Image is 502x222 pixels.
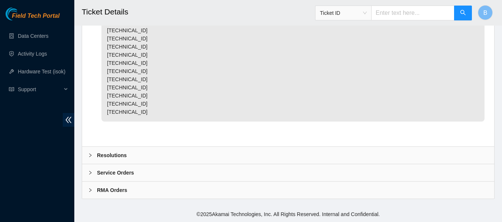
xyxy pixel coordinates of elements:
[6,13,59,23] a: Akamai TechnologiesField Tech Portal
[371,6,454,20] input: Enter text here...
[63,113,74,127] span: double-left
[82,182,494,199] div: RMA Orders
[18,51,47,57] a: Activity Logs
[12,13,59,20] span: Field Tech Portal
[88,153,93,158] span: right
[6,7,38,20] img: Akamai Technologies
[82,147,494,164] div: Resolutions
[18,82,62,97] span: Support
[18,33,48,39] a: Data Centers
[478,5,493,20] button: B
[88,188,93,192] span: right
[9,87,14,92] span: read
[74,206,502,222] footer: © 2025 Akamai Technologies, Inc. All Rights Reserved. Internal and Confidential.
[97,151,127,159] b: Resolutions
[460,10,466,17] span: search
[82,164,494,181] div: Service Orders
[320,7,367,19] span: Ticket ID
[483,8,488,17] span: B
[97,186,127,194] b: RMA Orders
[97,169,134,177] b: Service Orders
[18,69,65,74] a: Hardware Test (isok)
[454,6,472,20] button: search
[88,170,93,175] span: right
